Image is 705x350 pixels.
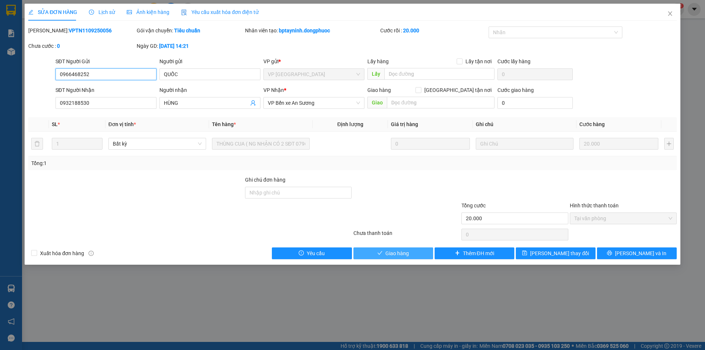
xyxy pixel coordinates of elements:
input: Ghi chú đơn hàng [245,187,352,199]
button: checkGiao hàng [353,247,433,259]
button: exclamation-circleYêu cầu [272,247,352,259]
button: printer[PERSON_NAME] và In [597,247,677,259]
div: [PERSON_NAME]: [28,26,135,35]
span: [PERSON_NAME] và In [615,249,666,257]
span: clock-circle [89,10,94,15]
div: Gói vận chuyển: [137,26,244,35]
img: icon [181,10,187,15]
input: Dọc đường [387,97,494,108]
div: Người gửi [159,57,260,65]
div: VP gửi [263,57,364,65]
span: VP Nhận [263,87,284,93]
span: Lịch sử [89,9,115,15]
span: check [377,250,382,256]
span: user-add [250,100,256,106]
span: Lấy [367,68,384,80]
span: Xuất hóa đơn hàng [37,249,87,257]
div: Cước rồi : [380,26,487,35]
b: 20.000 [403,28,419,33]
b: Tiêu chuẩn [174,28,200,33]
input: Cước giao hàng [497,97,572,109]
span: [PERSON_NAME] thay đổi [530,249,589,257]
b: [DATE] 14:21 [159,43,189,49]
div: Tổng: 1 [31,159,272,167]
span: Ảnh kiện hàng [127,9,169,15]
span: Đơn vị tính [108,121,136,127]
div: Người nhận [159,86,260,94]
span: SỬA ĐƠN HÀNG [28,9,77,15]
span: Lấy tận nơi [463,57,494,65]
span: info-circle [89,251,94,256]
span: Bất kỳ [113,138,202,149]
input: 0 [579,138,658,150]
div: SĐT Người Nhận [55,86,157,94]
span: Cước hàng [579,121,605,127]
button: delete [31,138,43,150]
input: VD: Bàn, Ghế [212,138,310,150]
div: SĐT Người Gửi [55,57,157,65]
span: Giao hàng [367,87,391,93]
label: Ghi chú đơn hàng [245,177,285,183]
button: plus [664,138,674,150]
span: Tổng cước [461,203,486,208]
span: edit [28,10,33,15]
button: Close [660,4,680,24]
label: Cước giao hàng [497,87,534,93]
div: Ngày GD: [137,42,244,50]
span: close [667,11,673,17]
span: Định lượng [337,121,363,127]
span: save [522,250,527,256]
div: Nhân viên tạo: [245,26,379,35]
label: Hình thức thanh toán [570,203,619,208]
span: [GEOGRAPHIC_DATA] tận nơi [421,86,494,94]
button: plusThêm ĐH mới [435,247,514,259]
input: Dọc đường [384,68,494,80]
input: Cước lấy hàng [497,68,572,80]
input: 0 [391,138,470,150]
span: Yêu cầu [307,249,325,257]
span: Giao hàng [385,249,409,257]
span: exclamation-circle [299,250,304,256]
input: Ghi Chú [476,138,573,150]
div: Chưa cước : [28,42,135,50]
span: SL [52,121,58,127]
span: Giá trị hàng [391,121,418,127]
button: save[PERSON_NAME] thay đổi [516,247,596,259]
span: printer [607,250,612,256]
span: VP Bến xe An Sương [268,97,360,108]
span: picture [127,10,132,15]
span: Thêm ĐH mới [463,249,494,257]
b: 0 [57,43,60,49]
span: Tại văn phòng [574,213,672,224]
span: Lấy hàng [367,58,389,64]
label: Cước lấy hàng [497,58,530,64]
b: VPTN1109250056 [69,28,112,33]
div: Chưa thanh toán [353,229,461,242]
span: plus [455,250,460,256]
span: Giao [367,97,387,108]
span: Tên hàng [212,121,236,127]
span: VP Tây Ninh [268,69,360,80]
span: Yêu cầu xuất hóa đơn điện tử [181,9,259,15]
th: Ghi chú [473,117,576,132]
b: bptayninh.dongphuoc [279,28,330,33]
